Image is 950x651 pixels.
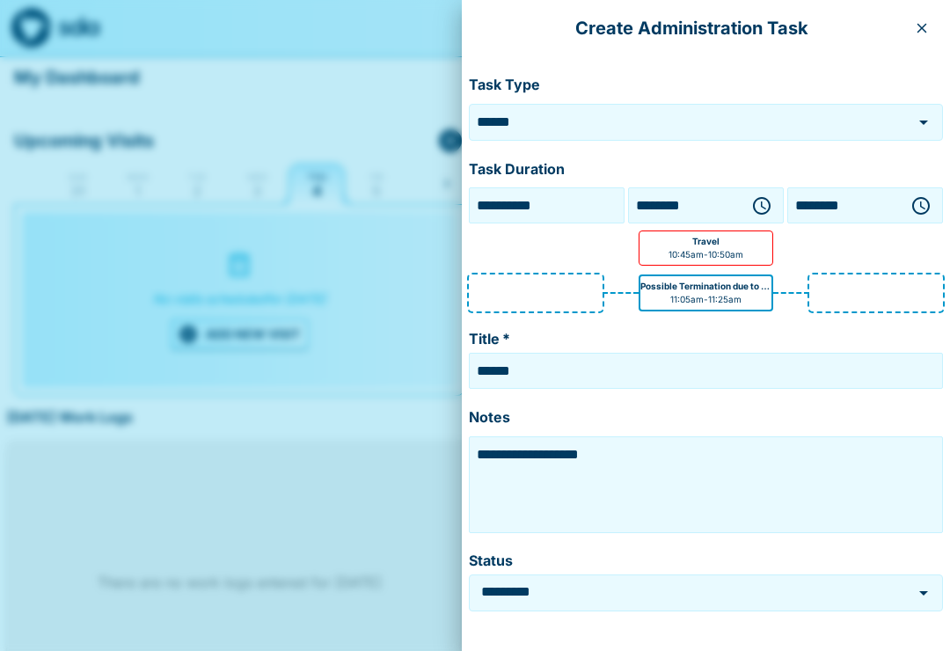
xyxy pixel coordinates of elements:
p: Task Type [469,74,943,97]
p: Travel [692,235,720,248]
button: Open [911,110,936,135]
label: Status [469,551,943,571]
input: Choose time, selected time is 10:45 AM [632,192,737,219]
input: Choose date, selected date is 4 Sep 2025 [473,192,620,219]
input: Choose time, selected time is 10:50 AM [792,192,896,219]
p: 11:05am - 11:25am [670,293,742,306]
button: Open [911,581,936,605]
p: Notes [469,406,943,429]
p: Create Administration Task [476,14,908,42]
label: Title [469,329,943,349]
p: Task Duration [469,158,943,181]
p: 10:45am - 10:50am [669,248,743,261]
p: Possible Termination due to property damage [640,280,771,293]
